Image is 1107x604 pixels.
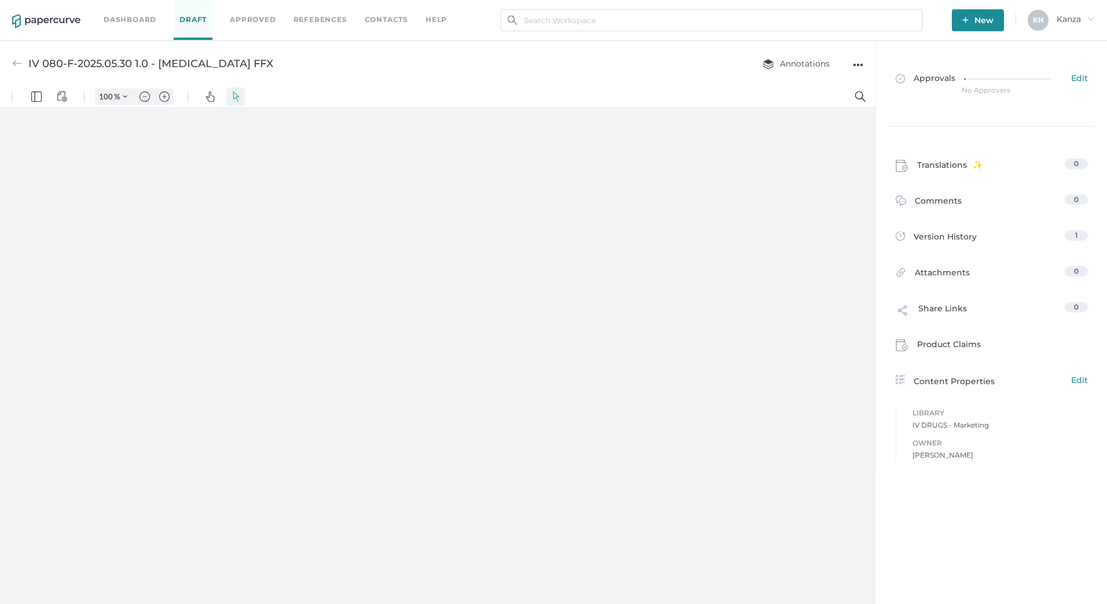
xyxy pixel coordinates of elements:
a: Translations0 [896,159,1088,176]
span: Owner [912,437,1088,450]
a: Approved [230,13,276,26]
img: share-link-icon.af96a55c.svg [896,303,910,321]
div: IV 080-F-2025.05.30 1.0 - [MEDICAL_DATA] FFX [28,53,273,75]
img: annotation-layers.cc6d0e6b.svg [763,58,774,69]
span: Kanza [1057,14,1095,24]
img: default-minus.svg [140,5,150,16]
img: claims-icon.71597b81.svg [896,339,908,352]
button: Zoom out [135,2,154,19]
span: Product Claims [917,338,981,355]
span: 0 [1074,303,1079,311]
button: New [952,9,1004,31]
span: Edit [1071,374,1088,386]
button: View Controls [53,1,71,20]
span: [PERSON_NAME] [912,450,1088,461]
a: Version History1 [896,230,1088,246]
img: content-properties-icon.34d20aed.svg [896,375,905,384]
span: Approvals [896,73,955,86]
img: papercurve-logo-colour.7244d18c.svg [12,14,80,28]
img: search.bf03fe8b.svg [508,16,517,25]
span: Translations [917,159,983,176]
span: 0 [1074,195,1079,204]
img: comment-icon.4fbda5a2.svg [896,196,906,209]
img: default-pan.svg [205,5,215,16]
button: Zoom Controls [116,2,134,19]
button: Pan [201,1,219,20]
img: back-arrow-grey.72011ae3.svg [12,58,23,69]
span: Share Links [918,302,967,324]
input: Search Workspace [500,9,923,31]
span: % [114,6,120,15]
a: Share Links0 [896,302,1088,324]
button: Panel [27,1,46,20]
a: Content PropertiesEdit [896,374,1088,388]
button: Select [226,1,245,20]
span: Annotations [763,58,830,69]
span: 0 [1074,159,1079,168]
a: Contacts [365,13,408,26]
span: 1 [1075,231,1077,240]
span: K N [1033,16,1044,24]
input: Set zoom [96,5,114,16]
a: Comments0 [896,194,1088,212]
img: approved-grey.341b8de9.svg [896,74,905,83]
div: ●●● [853,57,863,73]
button: Zoom in [155,2,174,19]
span: Edit [1071,73,1088,86]
a: References [294,13,347,26]
img: attachments-icon.0dd0e375.svg [896,267,906,281]
span: IV DRUGS - Marketing [912,419,1088,431]
img: default-plus.svg [159,5,170,16]
span: New [962,9,994,31]
img: default-magnifying-glass.svg [855,5,866,16]
img: plus-white.e19ec114.svg [962,17,969,23]
span: 0 [1074,267,1079,275]
img: default-leftsidepanel.svg [31,5,42,16]
i: arrow_right [1087,14,1095,23]
span: Comments [915,194,962,212]
img: default-viewcontrols.svg [57,5,67,16]
img: chevron.svg [123,8,127,13]
button: Annotations [751,53,841,75]
a: ApprovalsEdit [889,61,1095,106]
a: Attachments0 [896,266,1088,284]
a: Product Claims [896,338,1088,355]
span: Library [912,407,1088,419]
a: Dashboard [104,13,156,26]
button: Search [851,1,870,20]
div: Content Properties [896,374,1088,388]
img: default-select.svg [230,5,241,16]
span: Version History [914,230,977,246]
div: help [426,13,447,26]
span: Attachments [915,266,970,284]
img: claims-icon.71597b81.svg [896,160,908,172]
img: versions-icon.ee5af6b0.svg [896,231,905,243]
